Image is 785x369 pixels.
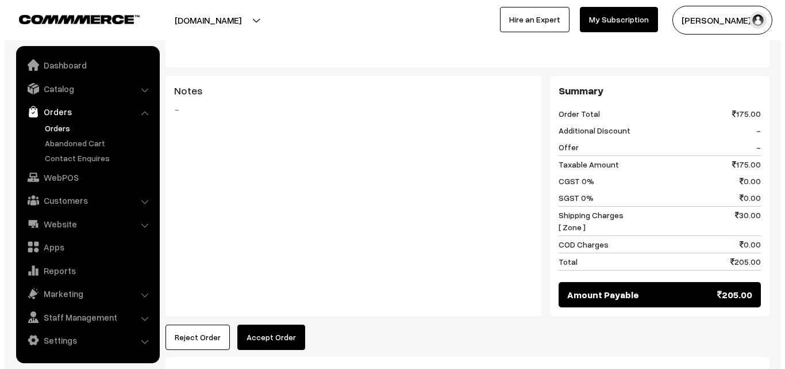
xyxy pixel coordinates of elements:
[14,12,115,25] a: COMMMERCE
[233,325,301,350] button: Accept Order
[726,256,756,268] span: 205.00
[554,158,614,170] span: Taxable Amount
[735,175,756,187] span: 0.00
[728,158,756,170] span: 175.00
[161,325,225,350] button: Reject Order
[14,330,151,351] a: Settings
[554,108,595,120] span: Order Total
[14,190,151,211] a: Customers
[563,288,634,302] span: Amount Payable
[37,152,151,164] a: Contact Enquires
[575,7,653,32] a: My Subscription
[14,214,151,234] a: Website
[14,55,151,75] a: Dashboard
[14,260,151,281] a: Reports
[554,124,626,136] span: Additional Discount
[745,12,762,29] img: user
[170,85,528,97] h3: Notes
[14,237,151,257] a: Apps
[37,137,151,149] a: Abandoned Cart
[752,124,756,136] span: -
[14,101,151,122] a: Orders
[14,283,151,304] a: Marketing
[37,122,151,134] a: Orders
[668,6,768,35] button: [PERSON_NAME] s…
[170,102,528,116] blockquote: -
[554,141,574,153] span: Offer
[554,175,590,187] span: CGST 0%
[554,85,756,97] h3: Summary
[730,209,756,233] span: 30.00
[554,256,573,268] span: Total
[554,238,604,250] span: COD Charges
[14,15,135,24] img: COMMMERCE
[713,288,748,302] span: 205.00
[14,167,151,188] a: WebPOS
[14,78,151,99] a: Catalog
[735,238,756,250] span: 0.00
[728,108,756,120] span: 175.00
[130,6,277,35] button: [DOMAIN_NAME]
[14,307,151,328] a: Staff Management
[554,209,619,233] span: Shipping Charges [ Zone ]
[735,192,756,204] span: 0.00
[752,141,756,153] span: -
[495,7,565,32] a: Hire an Expert
[554,192,589,204] span: SGST 0%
